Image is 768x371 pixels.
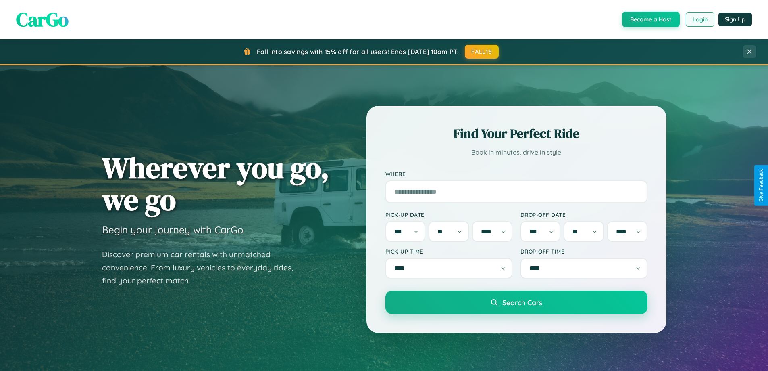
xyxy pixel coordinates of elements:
h3: Begin your journey with CarGo [102,224,244,236]
button: Login [686,12,714,27]
h2: Find Your Perfect Ride [385,125,647,143]
span: Search Cars [502,298,542,307]
span: Fall into savings with 15% off for all users! Ends [DATE] 10am PT. [257,48,459,56]
p: Book in minutes, drive in style [385,147,647,158]
div: Give Feedback [758,169,764,202]
button: Sign Up [718,13,752,26]
h1: Wherever you go, we go [102,152,329,216]
button: Become a Host [622,12,680,27]
label: Drop-off Time [520,248,647,255]
span: CarGo [16,6,69,33]
label: Pick-up Date [385,211,512,218]
label: Drop-off Date [520,211,647,218]
label: Pick-up Time [385,248,512,255]
label: Where [385,170,647,177]
p: Discover premium car rentals with unmatched convenience. From luxury vehicles to everyday rides, ... [102,248,304,287]
button: FALL15 [465,45,499,59]
button: Search Cars [385,291,647,314]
